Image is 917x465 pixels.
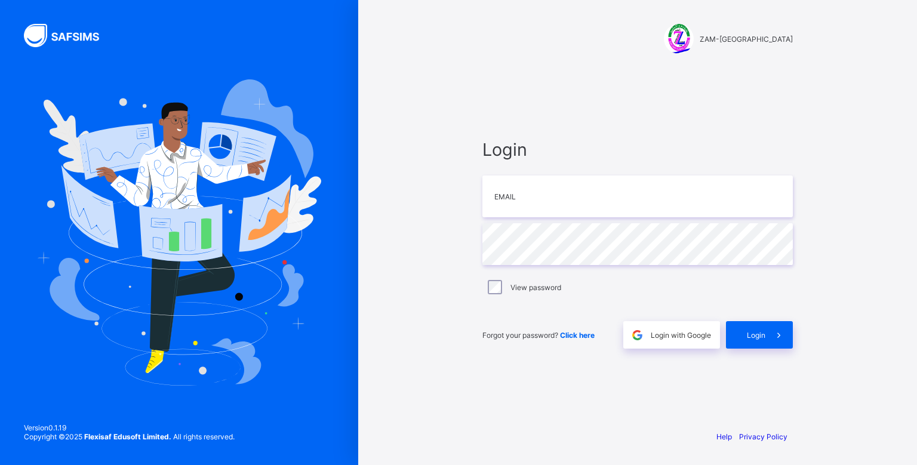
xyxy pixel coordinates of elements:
span: Login with Google [651,331,711,340]
img: SAFSIMS Logo [24,24,113,47]
label: View password [510,283,561,292]
img: Hero Image [37,79,321,385]
img: google.396cfc9801f0270233282035f929180a.svg [630,328,644,342]
a: Privacy Policy [739,432,787,441]
span: Forgot your password? [482,331,595,340]
a: Click here [560,331,595,340]
span: Login [482,139,793,160]
strong: Flexisaf Edusoft Limited. [84,432,171,441]
a: Help [716,432,732,441]
span: Copyright © 2025 All rights reserved. [24,432,235,441]
span: Login [747,331,765,340]
span: ZAM-[GEOGRAPHIC_DATA] [700,35,793,44]
span: Version 0.1.19 [24,423,235,432]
